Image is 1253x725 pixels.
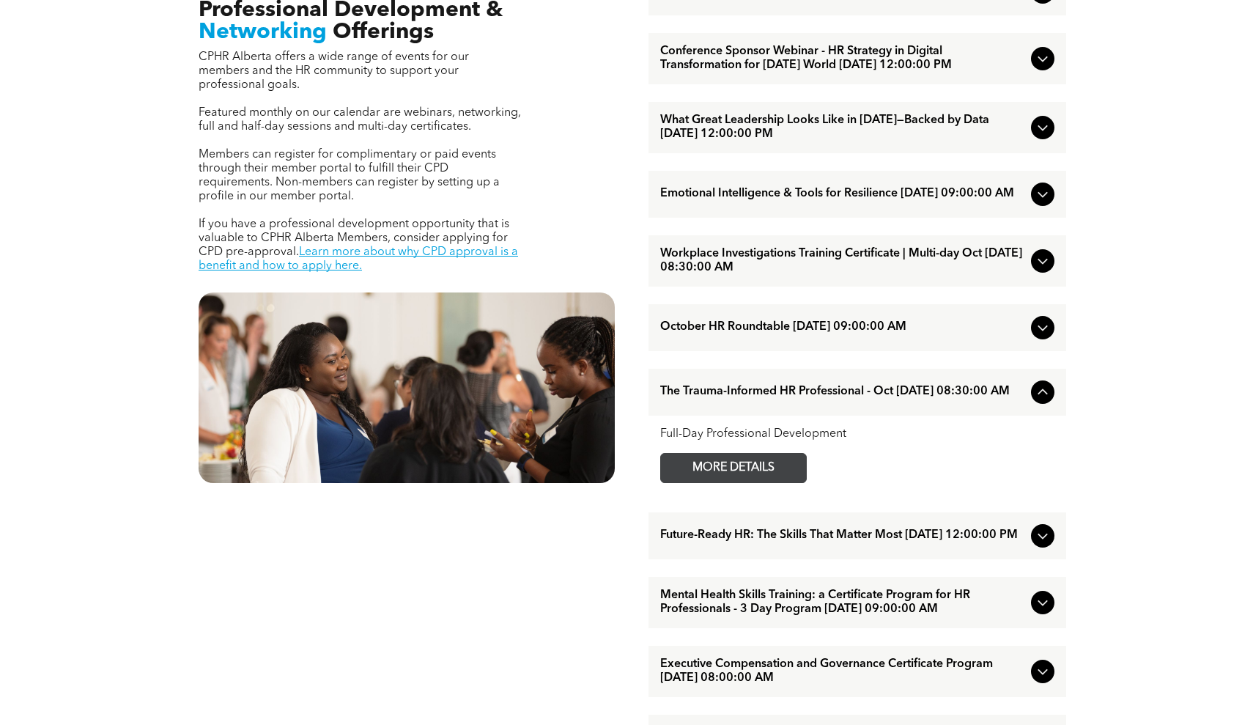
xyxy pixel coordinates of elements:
[660,247,1025,275] span: Workplace Investigations Training Certificate | Multi-day Oct [DATE] 08:30:00 AM
[660,45,1025,73] span: Conference Sponsor Webinar - HR Strategy in Digital Transformation for [DATE] World [DATE] 12:00:...
[660,385,1025,399] span: The Trauma-Informed HR Professional - Oct [DATE] 08:30:00 AM
[199,149,500,202] span: Members can register for complimentary or paid events through their member portal to fulfill thei...
[199,107,521,133] span: Featured monthly on our calendar are webinars, networking, full and half-day sessions and multi-d...
[199,218,509,258] span: If you have a professional development opportunity that is valuable to CPHR Alberta Members, cons...
[199,51,469,91] span: CPHR Alberta offers a wide range of events for our members and the HR community to support your p...
[660,658,1025,685] span: Executive Compensation and Governance Certificate Program [DATE] 08:00:00 AM
[676,454,791,482] span: MORE DETAILS
[660,589,1025,617] span: Mental Health Skills Training: a Certificate Program for HR Professionals - 3 Day Program [DATE] ...
[660,427,1054,441] div: Full-Day Professional Development
[660,187,1025,201] span: Emotional Intelligence & Tools for Resilience [DATE] 09:00:00 AM
[660,114,1025,141] span: What Great Leadership Looks Like in [DATE]—Backed by Data [DATE] 12:00:00 PM
[660,320,1025,334] span: October HR Roundtable [DATE] 09:00:00 AM
[660,453,807,483] a: MORE DETAILS
[660,529,1025,542] span: Future-Ready HR: The Skills That Matter Most [DATE] 12:00:00 PM
[333,21,434,43] span: Offerings
[199,246,518,272] a: Learn more about why CPD approval is a benefit and how to apply here.
[199,21,327,43] span: Networking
